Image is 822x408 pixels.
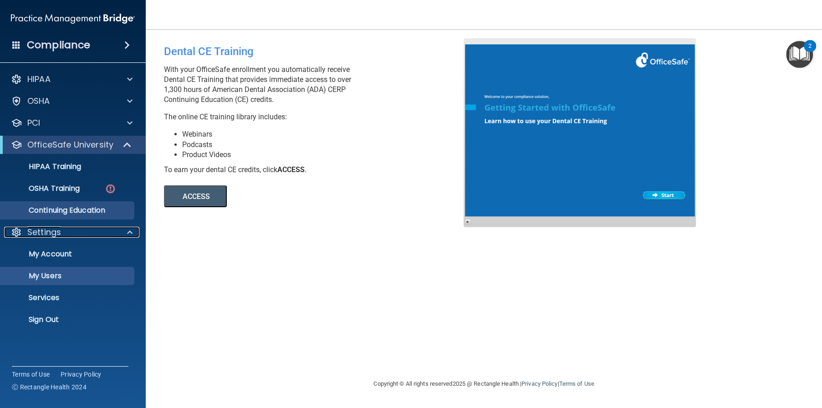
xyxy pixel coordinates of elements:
[11,96,133,107] a: OSHA
[808,46,812,58] div: 2
[27,227,61,238] p: Settings
[6,162,81,171] p: HIPAA Training
[786,41,813,68] button: Open Resource Center, 2 new notifications
[664,343,811,380] iframe: Drift Widget Chat Controller
[182,129,470,139] li: Webinars
[6,184,80,193] p: OSHA Training
[27,74,51,85] p: HIPAA
[12,370,50,379] a: Terms of Use
[12,382,87,392] span: Ⓒ Rectangle Health 2024
[164,65,470,105] p: With your OfficeSafe enrollment you automatically receive Dental CE Training that provides immedi...
[6,250,130,259] p: My Account
[11,74,133,85] a: HIPAA
[11,139,132,150] a: OfficeSafe University
[182,140,470,150] li: Podcasts
[164,194,413,200] a: ACCESS
[27,117,40,128] p: PCI
[11,227,133,238] a: Settings
[182,150,470,160] li: Product Videos
[61,370,102,379] a: Privacy Policy
[6,206,130,215] p: Continuing Education
[164,185,227,207] button: ACCESS
[164,165,470,175] div: To earn your dental CE credits, click .
[27,39,90,51] h4: Compliance
[164,38,470,65] div: Dental CE Training
[11,117,133,128] a: PCI
[27,96,50,107] p: OSHA
[105,183,116,194] img: danger-circle.6113f641.png
[6,315,130,324] p: Sign Out
[6,293,130,302] p: Services
[164,112,470,122] p: The online CE training library includes:
[277,165,305,174] b: ACCESS
[318,369,650,398] div: Copyright © All rights reserved 2025 @ Rectangle Health | |
[27,139,113,150] p: OfficeSafe University
[521,380,557,387] a: Privacy Policy
[6,271,130,280] p: My Users
[559,380,594,387] a: Terms of Use
[11,10,135,28] img: PMB logo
